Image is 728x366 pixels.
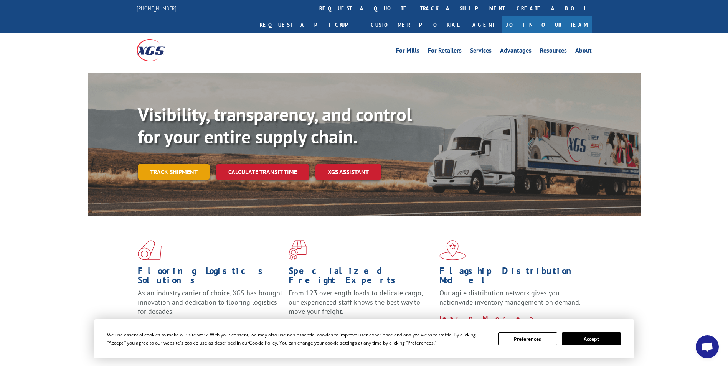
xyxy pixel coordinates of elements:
a: Join Our Team [502,16,592,33]
a: Services [470,48,492,56]
h1: Flooring Logistics Solutions [138,266,283,289]
span: Our agile distribution network gives you nationwide inventory management on demand. [439,289,581,307]
a: About [575,48,592,56]
span: As an industry carrier of choice, XGS has brought innovation and dedication to flooring logistics... [138,289,282,316]
p: From 123 overlength loads to delicate cargo, our experienced staff knows the best way to move you... [289,289,434,323]
a: Calculate transit time [216,164,309,180]
button: Preferences [498,332,557,345]
h1: Specialized Freight Experts [289,266,434,289]
img: xgs-icon-flagship-distribution-model-red [439,240,466,260]
div: We use essential cookies to make our site work. With your consent, we may also use non-essential ... [107,331,489,347]
img: xgs-icon-focused-on-flooring-red [289,240,307,260]
span: Preferences [408,340,434,346]
a: Agent [465,16,502,33]
a: Customer Portal [365,16,465,33]
a: Learn More > [439,314,535,323]
a: [PHONE_NUMBER] [137,4,177,12]
a: Advantages [500,48,532,56]
div: Cookie Consent Prompt [94,319,634,358]
a: For Retailers [428,48,462,56]
a: For Mills [396,48,419,56]
span: Cookie Policy [249,340,277,346]
button: Accept [562,332,621,345]
img: xgs-icon-total-supply-chain-intelligence-red [138,240,162,260]
h1: Flagship Distribution Model [439,266,584,289]
a: Request a pickup [254,16,365,33]
a: Track shipment [138,164,210,180]
b: Visibility, transparency, and control for your entire supply chain. [138,102,412,148]
a: Resources [540,48,567,56]
a: XGS ASSISTANT [315,164,381,180]
div: Open chat [696,335,719,358]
